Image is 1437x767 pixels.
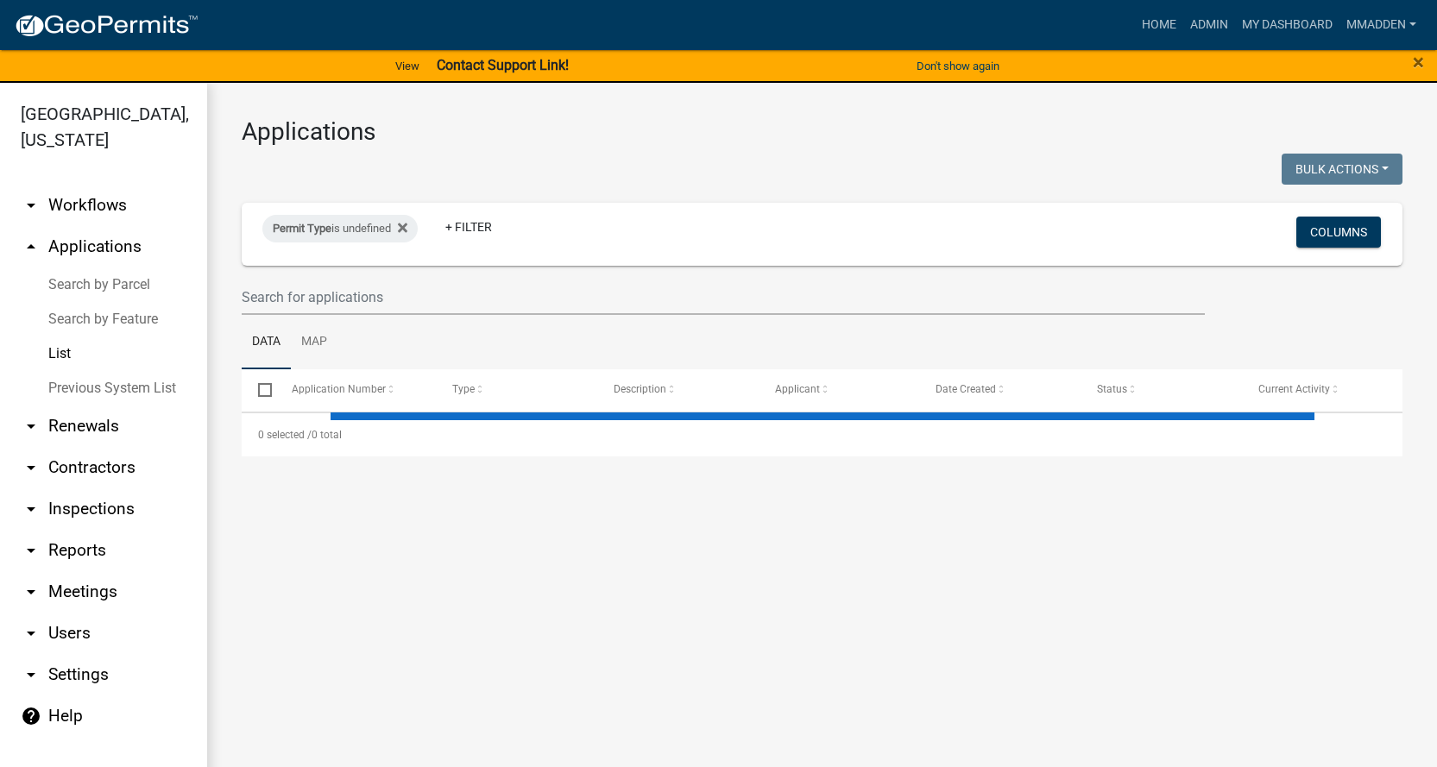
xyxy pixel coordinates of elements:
a: View [388,52,426,80]
button: Bulk Actions [1282,154,1402,185]
button: Columns [1296,217,1381,248]
i: arrow_drop_down [21,457,41,478]
i: arrow_drop_down [21,664,41,685]
div: 0 total [242,413,1402,456]
datatable-header-cell: Current Activity [1241,369,1402,411]
span: Date Created [936,383,996,395]
span: Application Number [292,383,386,395]
i: arrow_drop_down [21,623,41,644]
a: Admin [1183,9,1235,41]
datatable-header-cell: Date Created [919,369,1081,411]
span: Current Activity [1258,383,1330,395]
span: Description [614,383,666,395]
span: Applicant [775,383,820,395]
i: arrow_drop_down [21,582,41,602]
button: Close [1413,52,1424,72]
a: + Filter [432,211,506,242]
input: Search for applications [242,280,1205,315]
span: 0 selected / [258,429,312,441]
a: Home [1135,9,1183,41]
strong: Contact Support Link! [437,57,569,73]
i: arrow_drop_up [21,236,41,257]
datatable-header-cell: Applicant [758,369,919,411]
i: arrow_drop_down [21,540,41,561]
i: arrow_drop_down [21,499,41,519]
a: Data [242,315,291,370]
datatable-header-cell: Type [436,369,597,411]
span: × [1413,50,1424,74]
h3: Applications [242,117,1402,147]
i: help [21,706,41,726]
i: arrow_drop_down [21,195,41,216]
a: mmadden [1339,9,1423,41]
button: Don't show again [910,52,1006,80]
div: is undefined [262,215,418,242]
datatable-header-cell: Status [1081,369,1242,411]
a: Map [291,315,337,370]
a: My Dashboard [1235,9,1339,41]
datatable-header-cell: Description [597,369,759,411]
i: arrow_drop_down [21,416,41,437]
span: Permit Type [273,222,331,235]
datatable-header-cell: Select [242,369,274,411]
datatable-header-cell: Application Number [274,369,436,411]
span: Status [1097,383,1127,395]
span: Type [452,383,475,395]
